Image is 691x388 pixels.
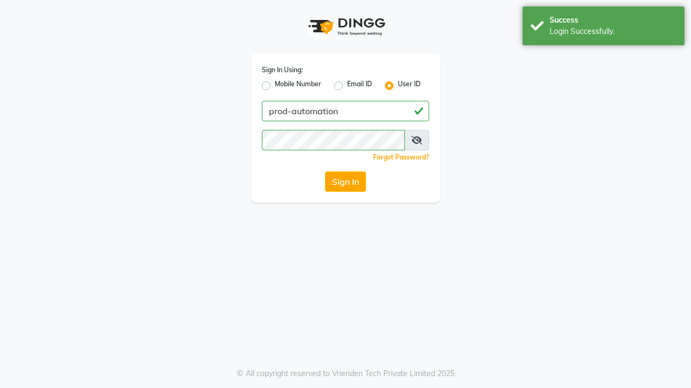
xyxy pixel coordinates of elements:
[373,153,429,161] a: Forgot Password?
[262,130,405,150] input: Username
[550,26,676,37] div: Login Successfully.
[275,79,321,92] label: Mobile Number
[550,15,676,26] div: Success
[302,11,389,43] img: logo1.svg
[398,79,421,92] label: User ID
[262,65,303,75] label: Sign In Using:
[347,79,372,92] label: Email ID
[262,101,429,121] input: Username
[325,171,366,192] button: Sign In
